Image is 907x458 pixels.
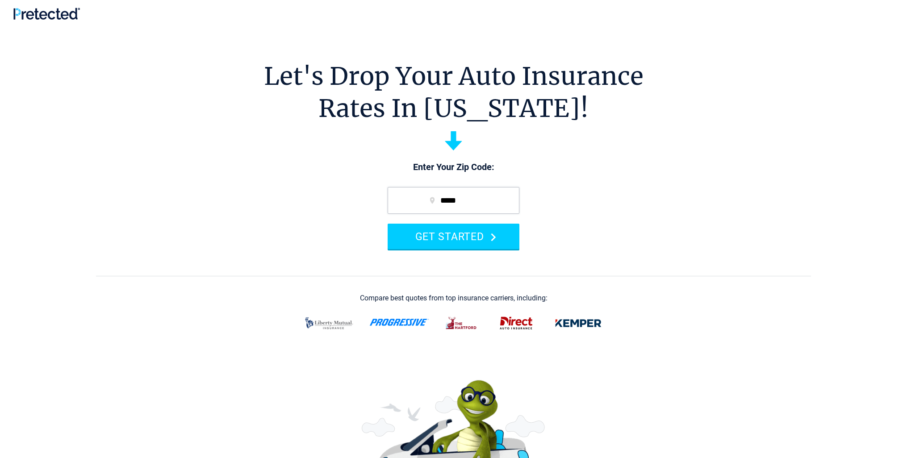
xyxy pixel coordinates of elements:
img: progressive [369,319,429,326]
img: kemper [549,312,608,335]
p: Enter Your Zip Code: [379,161,528,174]
input: zip code [388,187,519,214]
img: direct [494,312,538,335]
img: Pretected Logo [13,8,80,20]
img: thehartford [440,312,484,335]
button: GET STARTED [388,224,519,249]
img: liberty [300,312,359,335]
div: Compare best quotes from top insurance carriers, including: [360,294,548,302]
h1: Let's Drop Your Auto Insurance Rates In [US_STATE]! [264,60,644,125]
